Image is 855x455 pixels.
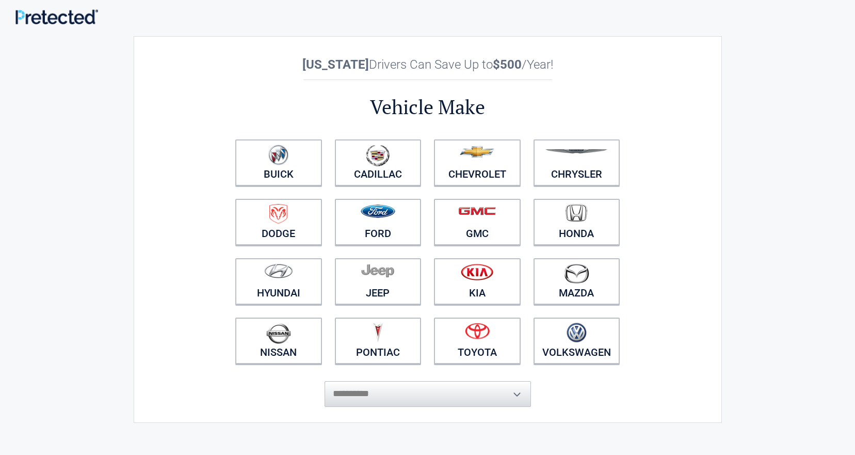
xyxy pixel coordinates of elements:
a: Honda [534,199,620,245]
img: ford [361,205,395,218]
a: Chrysler [534,139,620,186]
a: Buick [235,139,322,186]
a: Mazda [534,258,620,305]
a: Pontiac [335,318,422,364]
a: Ford [335,199,422,245]
a: Hyundai [235,258,322,305]
b: $500 [493,57,522,72]
img: honda [566,204,587,222]
a: GMC [434,199,521,245]
a: Cadillac [335,139,422,186]
img: mazda [563,263,589,284]
img: volkswagen [567,323,587,343]
img: cadillac [366,145,390,166]
img: Main Logo [15,9,98,24]
a: Kia [434,258,521,305]
a: Chevrolet [434,139,521,186]
img: gmc [458,207,496,215]
h2: Vehicle Make [229,94,626,120]
img: pontiac [373,323,383,342]
img: buick [268,145,288,165]
a: Toyota [434,318,521,364]
img: nissan [266,323,291,344]
img: dodge [269,204,287,224]
img: chevrolet [460,146,494,158]
img: jeep [361,263,394,278]
h2: Drivers Can Save Up to /Year [229,57,626,72]
img: kia [461,263,493,280]
b: [US_STATE] [302,57,369,72]
a: Jeep [335,258,422,305]
img: chrysler [545,149,608,154]
img: hyundai [264,263,293,278]
a: Volkswagen [534,318,620,364]
a: Nissan [235,318,322,364]
img: toyota [465,323,490,339]
a: Dodge [235,199,322,245]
